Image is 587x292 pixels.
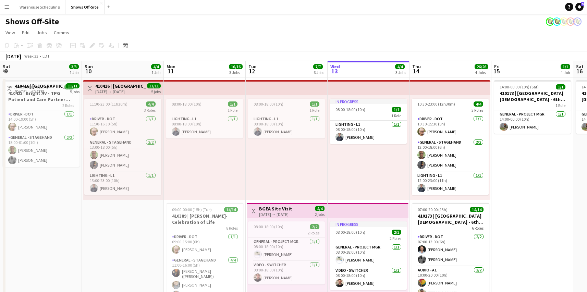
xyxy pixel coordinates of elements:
div: 2 jobs [315,211,325,217]
span: 07:00-20:00 (13h) [418,207,448,212]
span: 1/1 [228,101,237,107]
span: 1/1 [310,101,319,107]
div: 5 jobs [70,88,80,94]
span: 4/4 [395,64,405,69]
span: 08:00-18:00 (10h) [335,230,365,235]
span: 1 Role [309,108,319,113]
app-card-role: Driver - DOT2/207:00-13:00 (6h)[PERSON_NAME][PERSON_NAME] [412,233,489,266]
span: Edit [22,29,30,36]
app-card-role: Lighting - L11/112:00-23:00 (11h)[PERSON_NAME] [412,172,489,195]
span: 08:00-18:00 (10h) [254,224,283,229]
span: Fri [494,63,500,70]
span: 9 [2,67,10,75]
span: 10:30-23:00 (12h30m) [417,101,455,107]
span: 4/4 [474,101,483,107]
span: 1 Role [228,108,237,113]
span: Week 33 [23,53,40,59]
span: Sat [576,63,584,70]
span: 11/11 [147,83,161,88]
div: 1 Job [151,70,160,75]
app-user-avatar: Labor Coordinator [546,17,554,26]
span: 3/3 [69,64,79,69]
div: 14:00-00:00 (10h) (Sat)1/1410173 | [GEOGRAPHIC_DATA][DEMOGRAPHIC_DATA] - 6th Grade Fall Camp FFA ... [494,80,571,134]
span: 14:00-00:00 (10h) (Sat) [500,84,539,89]
span: 12 [247,67,256,75]
span: Sun [85,63,93,70]
app-card-role: Video - Switcher1/108:00-18:00 (10h)[PERSON_NAME] [330,267,407,290]
span: 4/4 [315,206,325,211]
span: Comms [54,29,69,36]
a: 5 [575,3,584,11]
app-job-card: In progress08:00-18:00 (10h)2/22 RolesGeneral - Project Mgr.1/108:00-18:00 (10h)[PERSON_NAME]Vide... [330,221,407,290]
span: 11:30-23:00 (11h30m) [90,101,127,107]
h3: 410423 | Bright AV - TPG Patient and Care Partner Edu [3,90,80,102]
span: 2 Roles [390,236,401,241]
app-user-avatar: Labor Coordinator [553,17,561,26]
span: Sat [3,63,10,70]
h3: 410173 | [GEOGRAPHIC_DATA][DEMOGRAPHIC_DATA] - 6th Grade Fall Camp FFA 2025 [412,213,489,225]
span: 16/16 [229,64,243,69]
span: 08:00-18:00 (10h) [254,101,283,107]
app-card-role: Lighting - L11/108:00-18:00 (10h)[PERSON_NAME] [330,121,407,144]
app-user-avatar: Labor Coordinator [573,17,582,26]
div: [DATE] → [DATE] [259,212,292,217]
span: 16 [575,67,584,75]
span: View [5,29,15,36]
app-card-role: General - Stagehand2/215:00-01:00 (10h)[PERSON_NAME][PERSON_NAME] [3,134,80,167]
div: 1 Job [70,70,78,75]
h3: 410173 | [GEOGRAPHIC_DATA][DEMOGRAPHIC_DATA] - 6th Grade Fall Camp FFA 2025 [494,90,571,102]
div: 08:00-18:00 (10h)1/11 RoleLighting - L11/108:00-18:00 (10h)[PERSON_NAME] [248,99,325,138]
span: 15 [493,67,500,75]
app-job-card: 08:00-18:00 (10h)1/11 RoleLighting - L11/108:00-18:00 (10h)[PERSON_NAME] [166,99,243,138]
span: 4/4 [151,64,161,69]
span: 4/4 [146,101,156,107]
div: 5 jobs [151,88,161,94]
a: Comms [51,28,72,37]
span: 14 [411,67,421,75]
span: Wed [330,63,340,70]
div: [DATE] → [DATE] [95,89,146,94]
div: EDT [42,53,50,59]
app-card-role: Driver - DOT1/109:00-15:00 (6h)[PERSON_NAME] [167,233,243,256]
button: Shows Off-Site [65,0,105,14]
span: 2 Roles [308,230,319,235]
span: Mon [167,63,175,70]
app-user-avatar: Labor Coordinator [560,17,568,26]
span: 08:00-18:00 (10h) [335,107,365,112]
div: 4 Jobs [475,70,488,75]
div: 1 Job [561,70,570,75]
app-card-role: General - Project Mgr.1/114:00-00:00 (10h)[PERSON_NAME] [494,110,571,134]
span: 8 Roles [226,226,238,231]
app-card-role: Driver - DOT1/111:30-16:30 (5h)[PERSON_NAME] [84,115,161,138]
span: 1/1 [561,64,570,69]
button: Warehouse Scheduling [14,0,65,14]
app-user-avatar: Labor Coordinator [566,17,575,26]
app-job-card: 11:30-23:00 (11h30m)4/43 RolesDriver - DOT1/111:30-16:30 (5h)[PERSON_NAME]General - Stagehand2/21... [84,99,161,195]
span: 11 [166,67,175,75]
app-card-role: Lighting - L11/108:00-18:00 (10h)[PERSON_NAME] [166,115,243,138]
div: 14:00-01:00 (11h) (Sun)3/3410423 | Bright AV - TPG Patient and Care Partner Edu2 RolesDriver - DO... [3,80,80,167]
div: [DATE] [5,53,21,60]
span: 26/26 [475,64,488,69]
div: 3 Jobs [395,70,406,75]
div: In progress [330,99,407,104]
span: 2 Roles [62,103,74,108]
app-card-role: General - Stagehand2/212:00-18:00 (6h)[PERSON_NAME][PERSON_NAME] [412,138,489,172]
app-card-role: Video - Switcher1/108:00-18:00 (10h)[PERSON_NAME] [248,261,325,284]
h3: BGEA Site Visit [259,206,292,212]
span: 7/7 [313,64,323,69]
div: In progress08:00-18:00 (10h)1/11 RoleLighting - L11/108:00-18:00 (10h)[PERSON_NAME] [330,99,407,144]
h3: 410416 | [GEOGRAPHIC_DATA][DEMOGRAPHIC_DATA] - [GEOGRAPHIC_DATA] [15,83,66,89]
app-job-card: 10:30-23:00 (12h30m)4/43 RolesDriver - DOT1/110:30-15:30 (5h)[PERSON_NAME]General - Stagehand2/21... [412,99,489,195]
app-job-card: 08:00-18:00 (10h)2/22 RolesGeneral - Project Mgr.1/108:00-18:00 (10h)[PERSON_NAME]Video - Switche... [248,221,325,284]
a: Edit [19,28,33,37]
app-card-role: General - Stagehand2/213:00-18:00 (5h)[PERSON_NAME][PERSON_NAME] [84,138,161,172]
span: 10 [84,67,93,75]
app-card-role: General - Project Mgr.1/108:00-18:00 (10h)[PERSON_NAME] [330,243,407,267]
h3: 410389 | [PERSON_NAME]- Celebration of Life [167,213,243,225]
span: 14/14 [224,207,238,212]
span: 14/14 [470,207,484,212]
